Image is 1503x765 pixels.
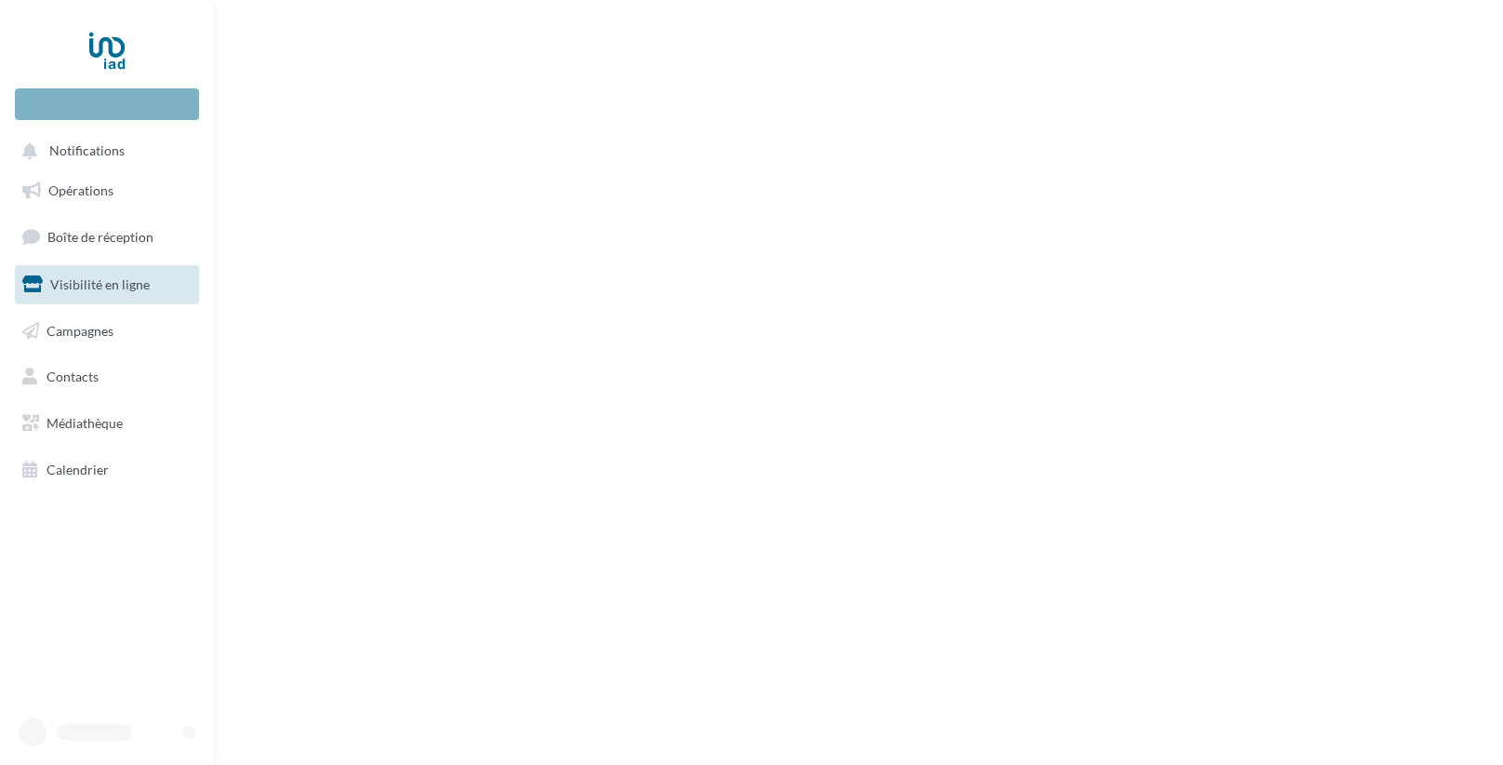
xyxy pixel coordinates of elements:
[47,369,99,384] span: Contacts
[47,229,153,245] span: Boîte de réception
[48,182,113,198] span: Opérations
[11,450,203,490] a: Calendrier
[49,143,125,159] span: Notifications
[47,322,113,338] span: Campagnes
[11,357,203,396] a: Contacts
[11,265,203,304] a: Visibilité en ligne
[47,462,109,477] span: Calendrier
[11,217,203,257] a: Boîte de réception
[50,276,150,292] span: Visibilité en ligne
[11,404,203,443] a: Médiathèque
[11,171,203,210] a: Opérations
[11,312,203,351] a: Campagnes
[47,415,123,431] span: Médiathèque
[15,88,199,120] div: Nouvelle campagne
